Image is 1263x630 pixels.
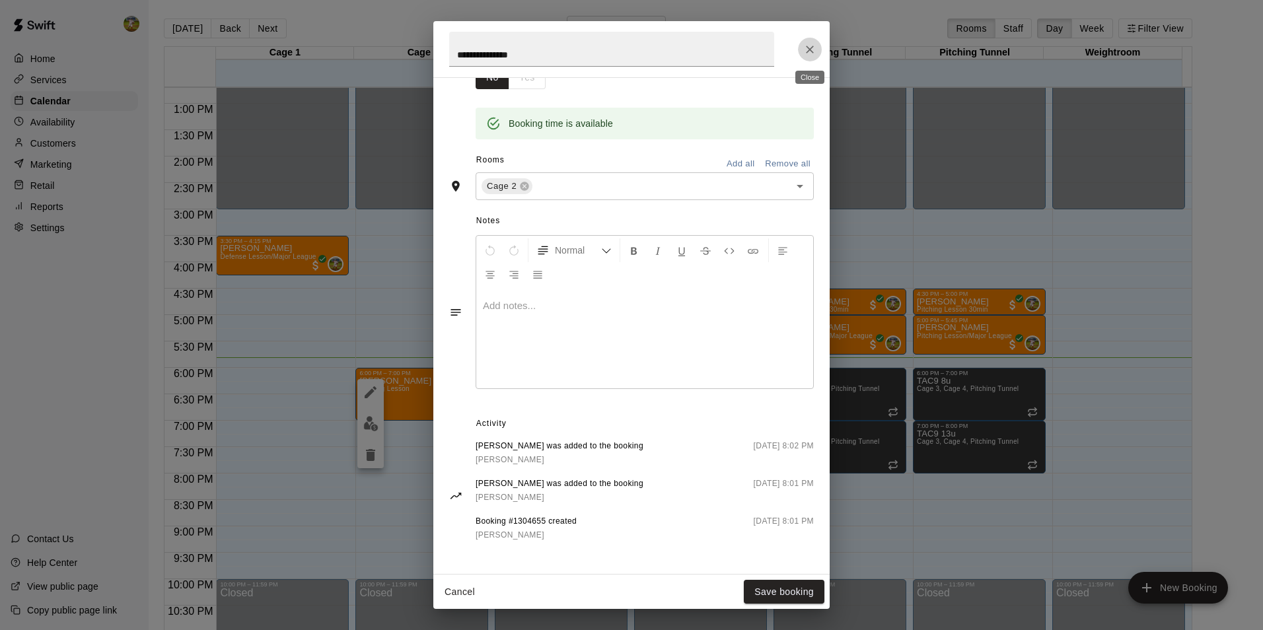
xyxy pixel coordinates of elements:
svg: Rooms [449,180,462,193]
button: Open [791,177,809,195]
button: Justify Align [526,262,549,286]
button: Cancel [439,580,481,604]
div: Close [795,71,824,84]
button: Formatting Options [531,238,617,262]
span: Rooms [476,155,505,164]
span: Notes [476,211,814,232]
button: Format Underline [670,238,693,262]
button: Redo [503,238,525,262]
button: Left Align [772,238,794,262]
button: Undo [479,238,501,262]
span: [PERSON_NAME] [476,530,544,540]
a: [PERSON_NAME] [476,491,643,505]
svg: Activity [449,489,462,503]
span: Cage 2 [482,180,522,193]
span: [DATE] 8:01 PM [754,515,814,542]
a: [PERSON_NAME] [476,528,577,542]
div: Booking time is available [509,112,613,135]
button: Insert Link [742,238,764,262]
button: Center Align [479,262,501,286]
span: Normal [555,244,601,257]
span: Activity [476,413,814,435]
span: [DATE] 8:01 PM [754,477,814,505]
button: Save booking [744,580,824,604]
span: [DATE] 8:02 PM [754,440,814,467]
button: Format Bold [623,238,645,262]
button: Insert Code [718,238,740,262]
span: [PERSON_NAME] was added to the booking [476,440,643,453]
span: [PERSON_NAME] [476,493,544,502]
button: Close [798,38,822,61]
span: [PERSON_NAME] [476,455,544,464]
button: Right Align [503,262,525,286]
div: Cage 2 [482,178,532,194]
button: Remove all [762,154,814,174]
a: [PERSON_NAME] [476,453,643,467]
button: Format Strikethrough [694,238,717,262]
button: Format Italics [647,238,669,262]
button: Add all [719,154,762,174]
span: [PERSON_NAME] was added to the booking [476,477,643,491]
svg: Notes [449,306,462,319]
span: Booking #1304655 created [476,515,577,528]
